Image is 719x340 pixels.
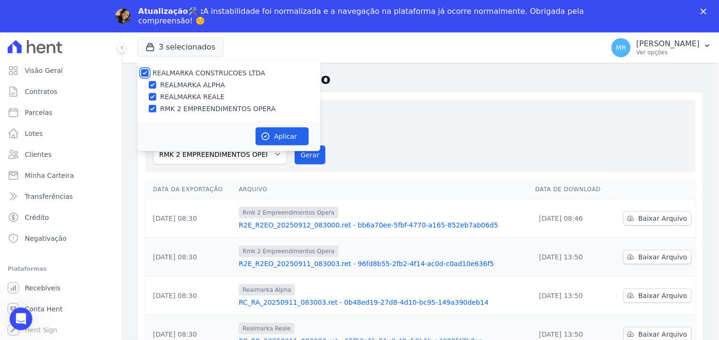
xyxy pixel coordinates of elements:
a: Visão Geral [4,61,118,80]
button: 3 selecionados [137,38,224,56]
a: Conta Hent [4,299,118,319]
a: Lotes [4,124,118,143]
a: R2E_R2EO_20250912_083000.ret - bb6a70ee-5fbf-4770-a165-852eb7ab06d5 [239,220,528,230]
span: Negativação [25,234,67,243]
td: [DATE] 08:30 [145,199,235,237]
span: Rmk 2 Empreendimentos Opera [239,246,339,257]
img: Profile image for Adriane [115,9,131,24]
a: Transferências [4,187,118,206]
b: Atualização🛠️ : [138,7,204,16]
a: Minha Carteira [4,166,118,185]
th: Data da Exportação [145,180,235,199]
span: Realmarka Alpha [239,284,295,296]
a: R2E_R2EO_20250911_083003.ret - 96fd8b55-2fb2-4f14-ac0d-c0ad10e636f5 [239,259,528,268]
td: [DATE] 13:50 [532,276,612,315]
span: Baixar Arquivo [638,252,688,262]
div: Fechar [701,9,710,14]
label: RMK 2 EMPREENDIMENTOS OPERA [160,104,276,114]
p: [PERSON_NAME] [637,39,700,49]
span: Baixar Arquivo [638,214,688,223]
a: Baixar Arquivo [624,288,692,303]
span: Baixar Arquivo [638,291,688,300]
span: MR [616,44,627,51]
a: Crédito [4,208,118,227]
a: Recebíveis [4,278,118,298]
a: Contratos [4,82,118,101]
td: [DATE] 08:30 [145,237,235,276]
a: Baixar Arquivo [624,250,692,264]
a: Baixar Arquivo [624,211,692,226]
span: Contratos [25,87,57,96]
label: REALMARKA REALE [160,92,225,102]
button: Aplicar [256,127,309,145]
span: Crédito [25,213,49,222]
td: [DATE] 08:46 [532,199,612,237]
span: Realmarka Reale [239,323,295,334]
iframe: Intercom live chat [10,308,32,330]
div: Plataformas [8,263,114,275]
span: Rmk 2 Empreendimentos Opera [239,207,339,218]
a: Clientes [4,145,118,164]
label: REALMARKA ALPHA [160,80,225,90]
a: Parcelas [4,103,118,122]
label: REALMARKA CONSTRUCOES LTDA [153,69,266,77]
span: Visão Geral [25,66,63,75]
span: Clientes [25,150,51,159]
span: Conta Hent [25,304,62,314]
div: A instabilidade foi normalizada e a navegação na plataforma já ocorre normalmente. Obrigada pela ... [138,7,588,26]
a: Negativação [4,229,118,248]
button: Gerar [295,145,326,165]
span: Recebíveis [25,283,61,293]
span: Parcelas [25,108,52,117]
th: Arquivo [235,180,532,199]
span: Baixar Arquivo [638,330,688,339]
span: Minha Carteira [25,171,74,180]
td: [DATE] 13:50 [532,237,612,276]
td: [DATE] 08:30 [145,276,235,315]
p: Ver opções [637,49,700,56]
h2: Exportações de Retorno [137,71,704,88]
a: RC_RA_20250911_083003.ret - 0b48ed19-27d8-4d10-bc95-149a390deb14 [239,298,528,307]
span: Transferências [25,192,73,201]
span: Lotes [25,129,43,138]
th: Data de Download [532,180,612,199]
button: MR [PERSON_NAME] Ver opções [604,34,719,61]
